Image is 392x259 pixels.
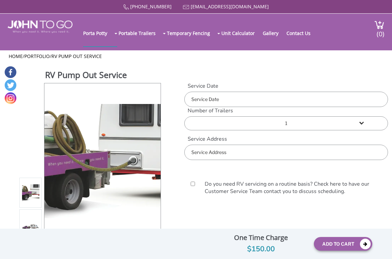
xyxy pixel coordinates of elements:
[213,243,309,255] div: $150.00
[5,79,16,91] a: Twitter
[263,20,285,46] a: Gallery
[9,53,383,60] ul: / /
[184,92,388,107] input: Service Date
[184,82,388,90] label: Service Date
[286,20,317,46] a: Contact Us
[374,20,384,29] img: cart a
[130,3,172,10] a: [PHONE_NUMBER]
[201,180,383,196] label: Do you need RV servicing on a routine basis? Check here to have our Customer Service Team contact...
[5,66,16,78] a: Facebook
[184,145,388,160] input: Service Address
[24,53,50,59] a: Portfolio
[184,107,388,115] label: Number of Trailers
[8,20,72,33] img: JOHN to go
[221,20,261,46] a: Unit Calculator
[119,20,162,46] a: Portable Trailers
[191,3,269,10] a: [EMAIL_ADDRESS][DOMAIN_NAME]
[314,237,372,251] button: Add To Cart
[22,223,39,230] img: Product
[44,104,161,219] img: Product
[45,69,162,82] h1: RV Pump Out Service
[183,5,189,9] img: Mail
[167,20,217,46] a: Temporary Fencing
[213,232,309,243] div: One Time Charge
[9,53,23,59] a: Home
[123,4,129,10] img: Call
[22,184,39,201] img: Product
[376,24,384,38] span: (0)
[5,92,16,104] a: Instagram
[83,20,114,46] a: Porta Potty
[184,135,388,143] label: Service Address
[51,53,102,59] a: RV Pump Out Service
